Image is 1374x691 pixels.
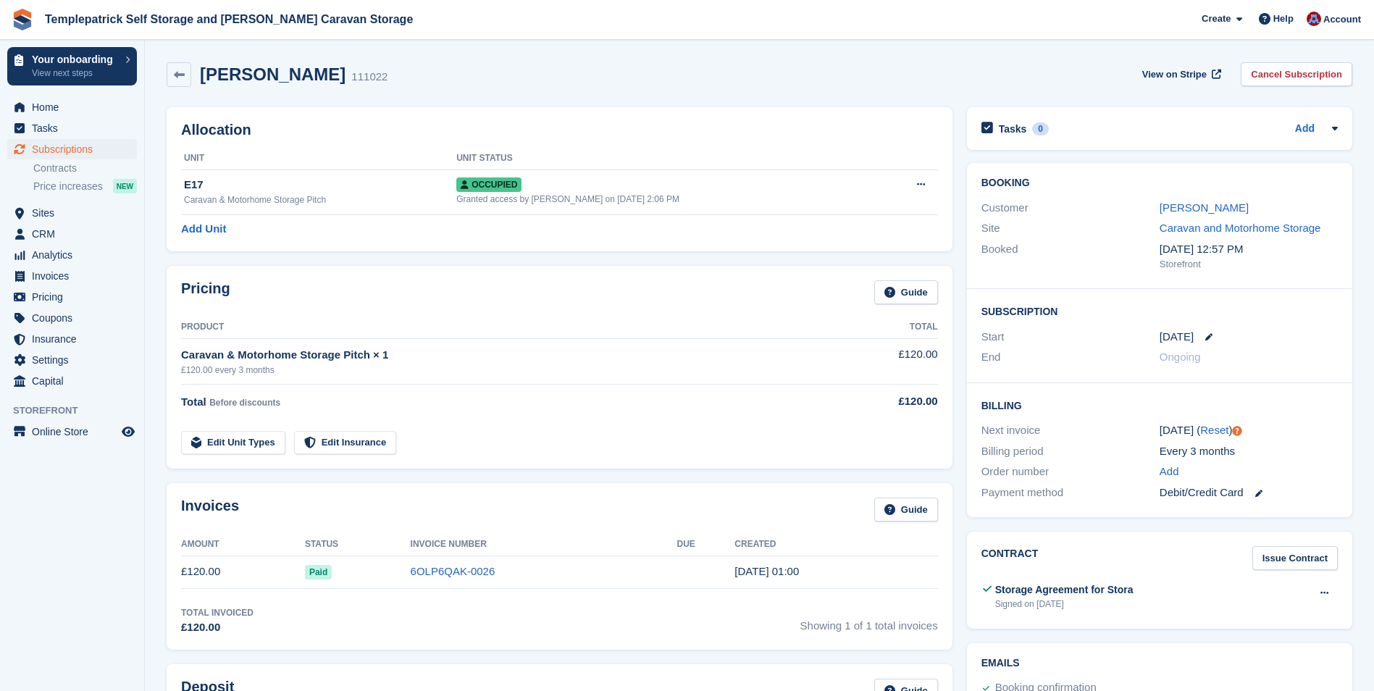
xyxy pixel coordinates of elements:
div: Billing period [981,443,1160,460]
td: £120.00 [181,556,305,588]
a: Add [1295,121,1315,138]
div: 111022 [351,69,388,85]
div: End [981,349,1160,366]
th: Due [676,533,734,556]
h2: [PERSON_NAME] [200,64,345,84]
a: menu [7,422,137,442]
div: Site [981,220,1160,237]
div: £120.00 [181,619,254,636]
h2: Billing [981,398,1338,412]
span: Help [1273,12,1294,26]
a: Add [1160,464,1179,480]
a: menu [7,287,137,307]
a: View on Stripe [1136,62,1224,86]
a: Preview store [120,423,137,440]
div: Tooltip anchor [1231,424,1244,437]
div: £120.00 [821,393,937,410]
time: 2025-09-30 00:00:14 UTC [734,565,799,577]
td: £120.00 [821,338,937,384]
span: Occupied [456,177,521,192]
div: Caravan & Motorhome Storage Pitch × 1 [181,347,821,364]
div: Signed on [DATE] [995,598,1134,611]
div: Next invoice [981,422,1160,439]
a: Guide [874,280,938,304]
a: menu [7,97,137,117]
span: Total [181,395,206,408]
span: View on Stripe [1142,67,1207,82]
div: Payment method [981,485,1160,501]
div: Storefront [1160,257,1338,272]
span: CRM [32,224,119,244]
a: menu [7,245,137,265]
a: Add Unit [181,221,226,238]
span: Before discounts [209,398,280,408]
th: Product [181,316,821,339]
a: Edit Insurance [294,431,397,455]
a: Issue Contract [1252,546,1338,570]
span: Sites [32,203,119,223]
time: 2025-09-30 00:00:00 UTC [1160,329,1194,345]
a: Templepatrick Self Storage and [PERSON_NAME] Caravan Storage [39,7,419,31]
a: Price increases NEW [33,178,137,194]
span: Tasks [32,118,119,138]
div: £120.00 every 3 months [181,364,821,377]
img: stora-icon-8386f47178a22dfd0bd8f6a31ec36ba5ce8667c1dd55bd0f319d3a0aa187defe.svg [12,9,33,30]
a: Edit Unit Types [181,431,285,455]
th: Invoice Number [411,533,677,556]
span: Create [1202,12,1231,26]
div: Caravan & Motorhome Storage Pitch [184,193,456,206]
a: menu [7,224,137,244]
div: Granted access by [PERSON_NAME] on [DATE] 2:06 PM [456,193,880,206]
h2: Contract [981,546,1039,570]
th: Unit Status [456,147,880,170]
a: Contracts [33,162,137,175]
a: Your onboarding View next steps [7,47,137,85]
div: Start [981,329,1160,345]
span: Storefront [13,403,144,418]
span: Insurance [32,329,119,349]
a: menu [7,308,137,328]
th: Status [305,533,411,556]
a: menu [7,139,137,159]
img: Leigh [1307,12,1321,26]
h2: Invoices [181,498,239,522]
a: menu [7,329,137,349]
p: Your onboarding [32,54,118,64]
div: 0 [1032,122,1049,135]
h2: Booking [981,177,1338,189]
span: Coupons [32,308,119,328]
span: Paid [305,565,332,579]
span: Capital [32,371,119,391]
div: Customer [981,200,1160,217]
h2: Tasks [999,122,1027,135]
th: Created [734,533,937,556]
h2: Pricing [181,280,230,304]
a: menu [7,350,137,370]
div: [DATE] 12:57 PM [1160,241,1338,258]
div: Debit/Credit Card [1160,485,1338,501]
span: Pricing [32,287,119,307]
span: Showing 1 of 1 total invoices [800,606,938,636]
h2: Subscription [981,303,1338,318]
span: Online Store [32,422,119,442]
a: menu [7,203,137,223]
div: Every 3 months [1160,443,1338,460]
a: menu [7,118,137,138]
th: Total [821,316,937,339]
p: View next steps [32,67,118,80]
div: Storage Agreement for Stora [995,582,1134,598]
div: NEW [113,179,137,193]
span: Home [32,97,119,117]
div: Total Invoiced [181,606,254,619]
span: Subscriptions [32,139,119,159]
a: menu [7,371,137,391]
span: Analytics [32,245,119,265]
h2: Allocation [181,122,938,138]
a: [PERSON_NAME] [1160,201,1249,214]
a: Caravan and Motorhome Storage [1160,222,1321,234]
span: Settings [32,350,119,370]
span: Account [1323,12,1361,27]
a: Cancel Subscription [1241,62,1352,86]
span: Invoices [32,266,119,286]
h2: Emails [981,658,1338,669]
